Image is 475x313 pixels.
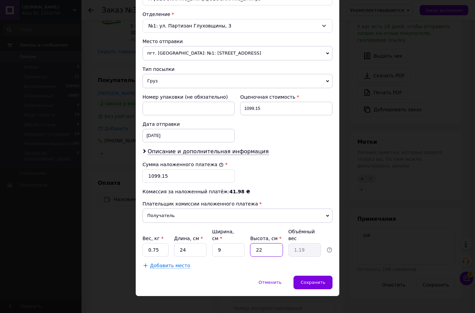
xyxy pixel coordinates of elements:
div: №1: ул. Партизан Глуховщины, 3 [142,19,332,33]
span: 41.98 ₴ [229,189,250,194]
label: Ширина, см [212,229,234,241]
span: Описание и дополнительная информация [148,148,269,155]
span: Получатель [142,209,332,223]
div: Номер упаковки (не обязательно) [142,94,235,100]
span: Добавить место [150,263,190,269]
span: пгт. [GEOGRAPHIC_DATA]: №1: [STREET_ADDRESS] [142,46,332,60]
div: Оценочная стоимость [240,94,332,100]
label: Высота, см [250,236,281,241]
div: Комиссия за наложенный платёж: [142,188,332,195]
span: Отменить [259,280,282,285]
label: Вес, кг [142,236,164,241]
div: Дата отправки [142,121,235,128]
div: Объёмный вес [288,228,321,242]
span: Тип посылки [142,66,174,72]
span: Сохранить [301,280,325,285]
span: Плательщик комиссии наложенного платежа [142,201,258,207]
span: Груз [142,74,332,88]
div: Отделение [142,11,332,18]
label: Длина, см [174,236,203,241]
label: Сумма наложенного платежа [142,162,224,167]
span: Место отправки [142,39,183,44]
